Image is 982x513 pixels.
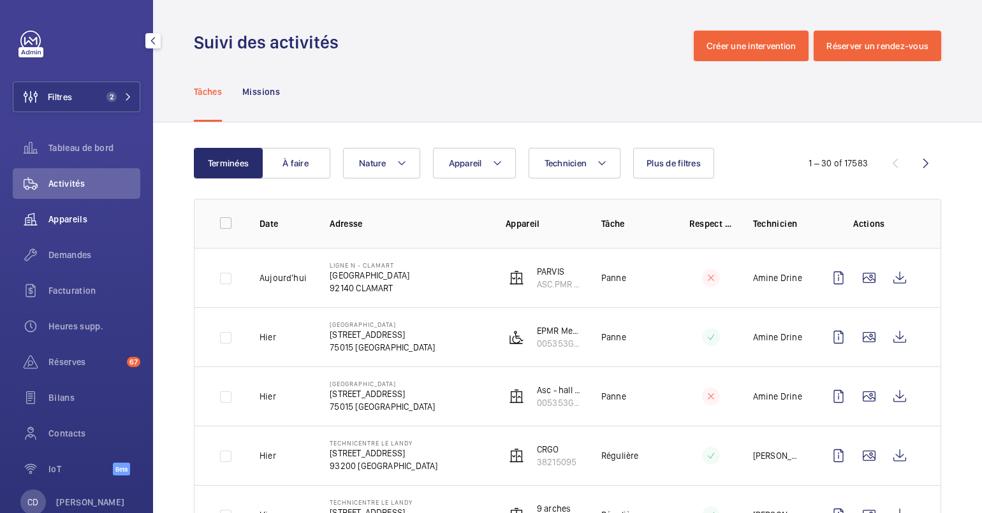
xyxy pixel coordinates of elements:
[260,390,276,403] p: Hier
[753,390,802,403] p: Amine Drine
[694,31,809,61] button: Créer une intervention
[647,158,701,168] span: Plus de filtres
[545,158,587,168] span: Technicien
[509,448,524,463] img: elevator.svg
[753,331,802,343] p: Amine Drine
[343,148,420,178] button: Nature
[537,278,581,291] p: ASC.PMR 4011
[330,400,435,413] p: 75015 [GEOGRAPHIC_DATA]
[537,384,581,396] p: Asc - hall 1 - ascenseur "Coeur de gare" -
[537,443,576,456] p: CRGO
[509,270,524,285] img: elevator.svg
[260,271,307,284] p: Aujourd'hui
[330,217,485,230] p: Adresse
[537,324,581,337] p: EPMR Metro droit
[48,249,140,261] span: Demandes
[106,92,117,102] span: 2
[13,82,140,112] button: Filtres2
[809,157,868,170] div: 1 – 30 of 17583
[814,31,941,61] button: Réserver un rendez-vous
[823,217,915,230] p: Actions
[753,271,802,284] p: Amine Drine
[48,427,140,440] span: Contacts
[330,328,435,341] p: [STREET_ADDRESS]
[359,158,386,168] span: Nature
[689,217,733,230] p: Respect délai
[27,496,38,509] p: CD
[537,265,581,278] p: PARVIS
[601,449,639,462] p: Régulière
[330,341,435,354] p: 75015 [GEOGRAPHIC_DATA]
[330,321,435,328] p: [GEOGRAPHIC_DATA]
[48,284,140,297] span: Facturation
[127,357,140,367] span: 67
[449,158,482,168] span: Appareil
[330,447,437,459] p: [STREET_ADDRESS]
[48,141,140,154] span: Tableau de bord
[330,269,409,282] p: [GEOGRAPHIC_DATA]
[330,387,435,400] p: [STREET_ADDRESS]
[56,496,125,509] p: [PERSON_NAME]
[433,148,516,178] button: Appareil
[48,177,140,190] span: Activités
[506,217,581,230] p: Appareil
[48,463,113,475] span: IoT
[537,396,581,409] p: 005353G-A-2-21-0-02
[194,148,263,178] button: Terminées
[48,320,140,333] span: Heures supp.
[242,85,280,98] p: Missions
[330,459,437,472] p: 93200 [GEOGRAPHIC_DATA]
[601,331,626,343] p: Panne
[48,356,122,368] span: Réserves
[330,498,437,506] p: Technicentre Le Landy
[48,213,140,226] span: Appareils
[753,217,803,230] p: Technicien
[330,380,435,387] p: [GEOGRAPHIC_DATA]
[529,148,621,178] button: Technicien
[260,217,309,230] p: Date
[48,90,72,103] span: Filtres
[509,389,524,404] img: elevator.svg
[261,148,330,178] button: À faire
[601,271,626,284] p: Panne
[260,331,276,343] p: Hier
[194,31,346,54] h1: Suivi des activités
[330,261,409,269] p: Ligne N - CLAMART
[753,449,803,462] p: [PERSON_NAME]
[509,329,524,345] img: platform_lift.svg
[330,282,409,294] p: 92140 CLAMART
[601,217,669,230] p: Tâche
[633,148,714,178] button: Plus de filtres
[260,449,276,462] p: Hier
[330,439,437,447] p: Technicentre Le Landy
[537,337,581,350] p: 005353G-H-2-20-0-38
[194,85,222,98] p: Tâches
[601,390,626,403] p: Panne
[48,391,140,404] span: Bilans
[537,456,576,468] p: 38215095
[113,463,130,475] span: Beta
